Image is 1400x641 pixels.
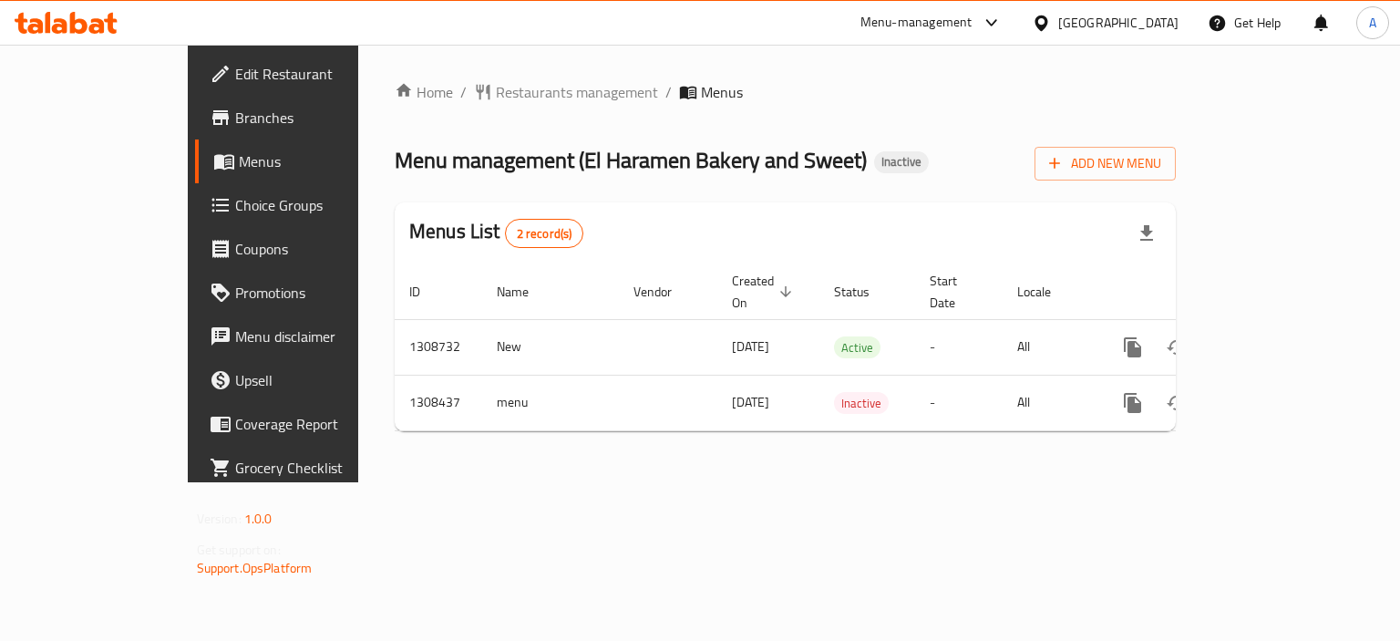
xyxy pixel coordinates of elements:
[1058,13,1179,33] div: [GEOGRAPHIC_DATA]
[1369,13,1376,33] span: A
[1017,281,1075,303] span: Locale
[235,63,407,85] span: Edit Restaurant
[834,337,880,358] span: Active
[195,315,422,358] a: Menu disclaimer
[1096,264,1301,320] th: Actions
[915,319,1003,375] td: -
[197,556,313,580] a: Support.OpsPlatform
[1035,147,1176,181] button: Add New Menu
[482,319,619,375] td: New
[409,281,444,303] span: ID
[195,271,422,315] a: Promotions
[195,227,422,271] a: Coupons
[235,194,407,216] span: Choice Groups
[1155,326,1199,369] button: Change Status
[701,81,743,103] span: Menus
[235,238,407,260] span: Coupons
[195,140,422,183] a: Menus
[195,52,422,96] a: Edit Restaurant
[235,413,407,435] span: Coverage Report
[195,96,422,140] a: Branches
[235,369,407,391] span: Upsell
[496,81,658,103] span: Restaurants management
[506,225,583,243] span: 2 record(s)
[874,154,929,170] span: Inactive
[395,264,1301,431] table: enhanced table
[915,375,1003,430] td: -
[930,270,981,314] span: Start Date
[834,336,880,358] div: Active
[474,81,658,103] a: Restaurants management
[482,375,619,430] td: menu
[732,335,769,358] span: [DATE]
[1003,319,1096,375] td: All
[874,151,929,173] div: Inactive
[860,12,973,34] div: Menu-management
[1003,375,1096,430] td: All
[195,446,422,490] a: Grocery Checklist
[235,107,407,129] span: Branches
[497,281,552,303] span: Name
[1155,381,1199,425] button: Change Status
[197,507,242,531] span: Version:
[395,81,453,103] a: Home
[732,270,798,314] span: Created On
[235,282,407,304] span: Promotions
[395,81,1176,103] nav: breadcrumb
[834,281,893,303] span: Status
[505,219,584,248] div: Total records count
[1111,381,1155,425] button: more
[1049,152,1161,175] span: Add New Menu
[395,319,482,375] td: 1308732
[395,140,867,181] span: Menu management ( El Haramen Bakery and Sweet )
[665,81,672,103] li: /
[633,281,695,303] span: Vendor
[235,457,407,479] span: Grocery Checklist
[834,393,889,414] span: Inactive
[834,392,889,414] div: Inactive
[195,402,422,446] a: Coverage Report
[732,390,769,414] span: [DATE]
[1111,326,1155,369] button: more
[395,375,482,430] td: 1308437
[239,150,407,172] span: Menus
[409,218,583,248] h2: Menus List
[197,538,281,562] span: Get support on:
[244,507,273,531] span: 1.0.0
[235,326,407,347] span: Menu disclaimer
[460,81,467,103] li: /
[195,358,422,402] a: Upsell
[1125,212,1168,255] div: Export file
[195,183,422,227] a: Choice Groups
